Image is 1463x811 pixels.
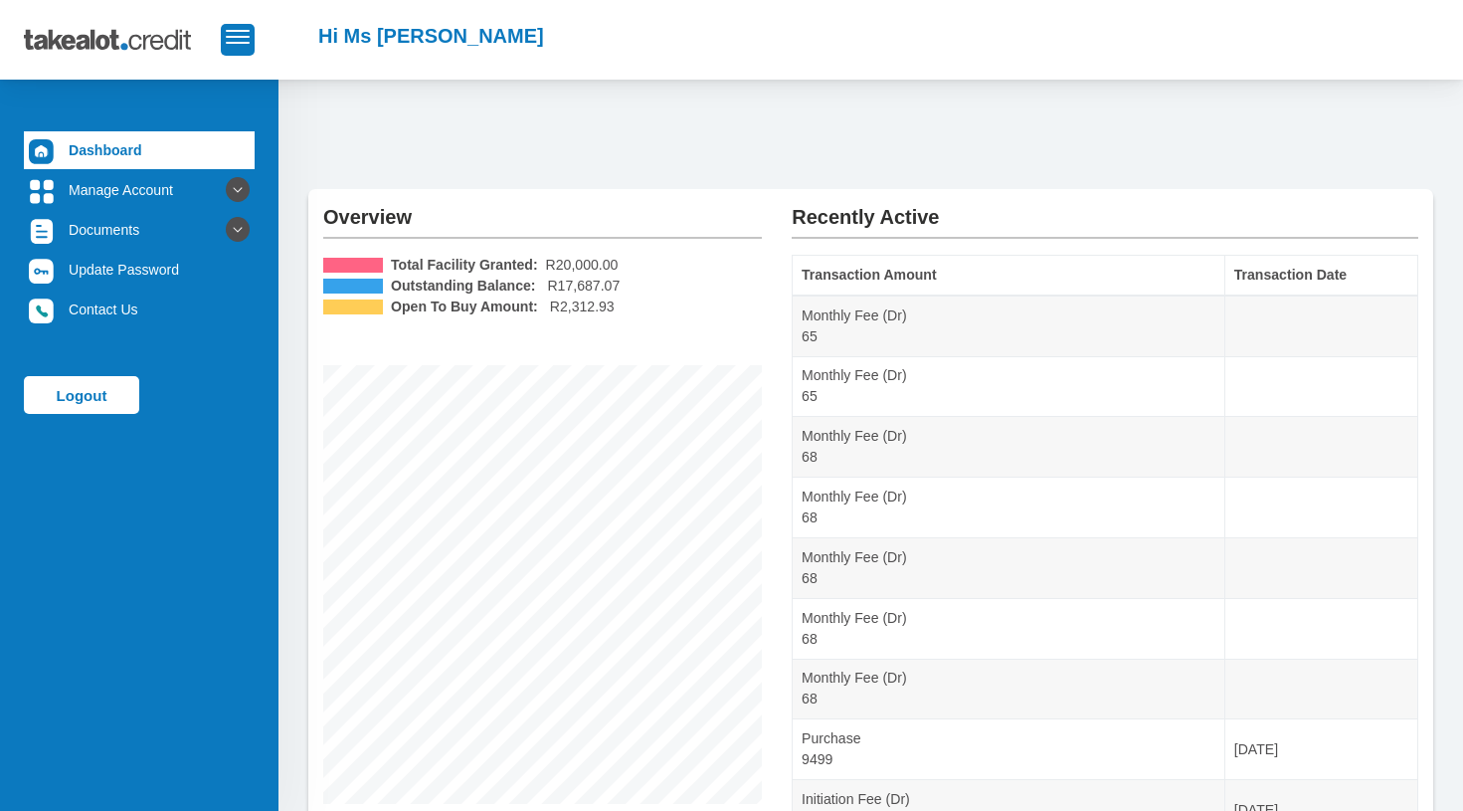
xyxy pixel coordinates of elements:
td: [DATE] [1224,719,1417,780]
a: Logout [24,376,139,414]
span: R2,312.93 [550,297,615,317]
td: Monthly Fee (Dr) 68 [793,478,1225,538]
th: Transaction Date [1224,256,1417,296]
td: Monthly Fee (Dr) 68 [793,417,1225,478]
td: Monthly Fee (Dr) 68 [793,537,1225,598]
b: Total Facility Granted: [391,255,538,276]
span: R20,000.00 [546,255,619,276]
b: Open To Buy Amount: [391,297,538,317]
a: Update Password [24,251,255,289]
a: Dashboard [24,131,255,169]
h2: Hi Ms [PERSON_NAME] [318,24,544,48]
a: Documents [24,211,255,249]
h2: Overview [323,189,762,229]
td: Monthly Fee (Dr) 68 [793,598,1225,659]
img: takealot_credit_logo.svg [24,15,221,65]
b: Outstanding Balance: [391,276,536,297]
td: Purchase 9499 [793,719,1225,780]
span: R17,687.07 [547,276,620,297]
a: Contact Us [24,291,255,328]
td: Monthly Fee (Dr) 68 [793,659,1225,719]
a: Manage Account [24,171,255,209]
td: Monthly Fee (Dr) 65 [793,296,1225,356]
h2: Recently Active [792,189,1418,229]
th: Transaction Amount [793,256,1225,296]
td: Monthly Fee (Dr) 65 [793,356,1225,417]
